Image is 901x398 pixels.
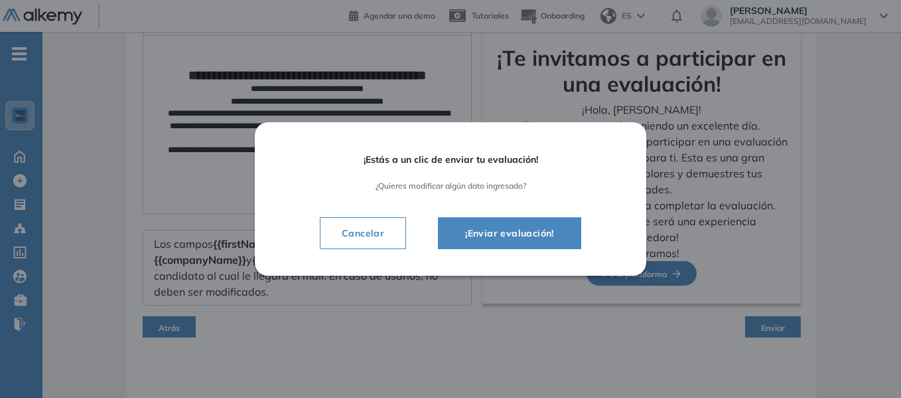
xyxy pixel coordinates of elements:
[320,217,406,249] button: Cancelar
[454,225,565,241] span: ¡Enviar evaluación!
[292,181,609,191] span: ¿Quieres modificar algún dato ingresado?
[438,217,581,249] button: ¡Enviar evaluación!
[292,154,609,165] span: ¡Estás a un clic de enviar tu evaluación!
[331,225,395,241] span: Cancelar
